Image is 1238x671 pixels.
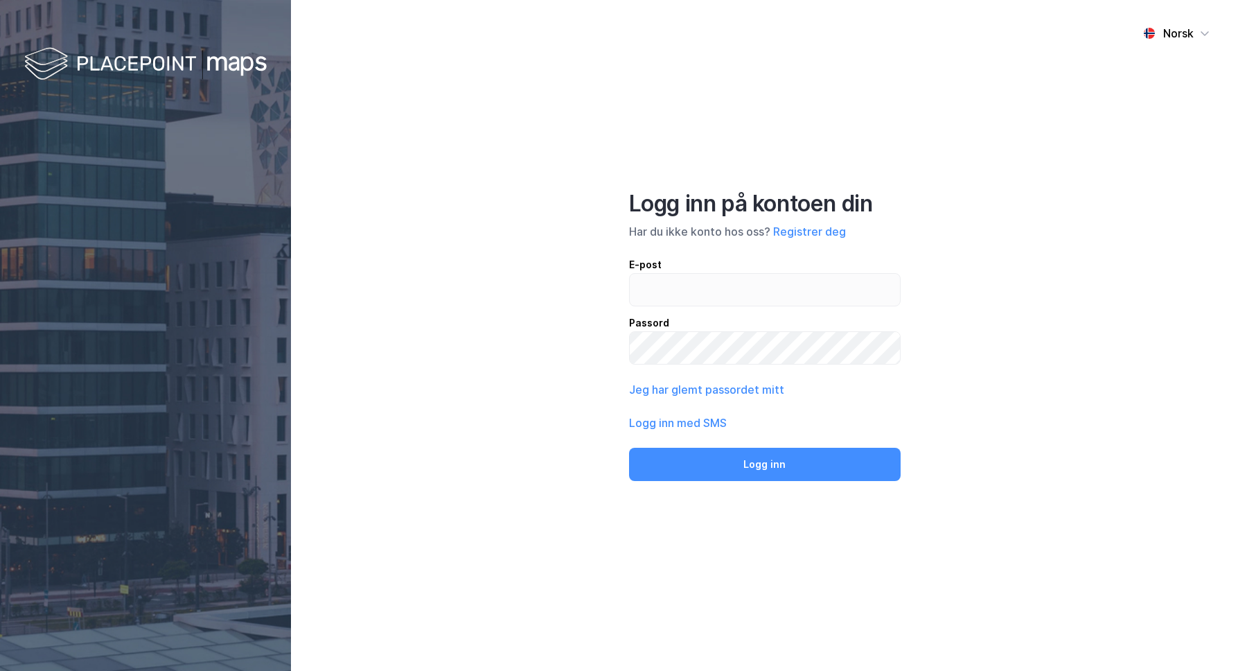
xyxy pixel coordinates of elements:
[629,223,901,240] div: Har du ikke konto hos oss?
[629,381,784,398] button: Jeg har glemt passordet mitt
[629,256,901,273] div: E-post
[629,448,901,481] button: Logg inn
[629,190,901,218] div: Logg inn på kontoen din
[24,44,267,85] img: logo-white.f07954bde2210d2a523dddb988cd2aa7.svg
[629,315,901,331] div: Passord
[1163,25,1194,42] div: Norsk
[629,415,727,431] button: Logg inn med SMS
[773,223,846,240] button: Registrer deg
